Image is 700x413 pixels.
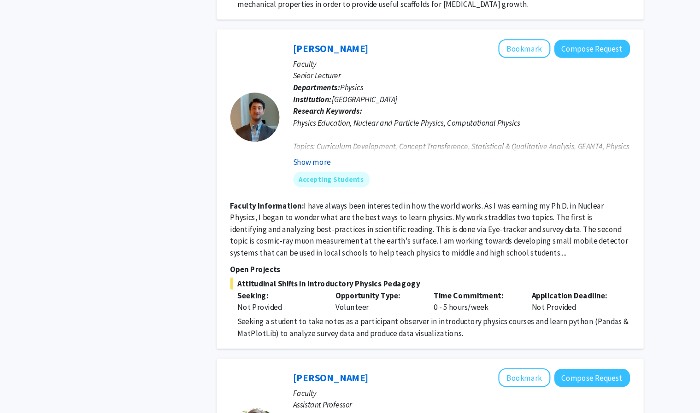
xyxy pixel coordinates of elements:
[330,276,409,287] p: Opportunity Type:
[239,287,317,298] div: Not Provided
[508,276,600,298] div: Not Provided
[291,391,335,400] b: Departments:
[327,93,389,102] span: [GEOGRAPHIC_DATA]
[291,353,362,365] a: [PERSON_NAME]
[291,70,607,81] p: Senior Lecturer
[327,402,389,411] span: [GEOGRAPHIC_DATA]
[324,276,416,298] div: Volunteer
[291,114,607,158] div: Physics Education, Nuclear and Particle Physics, Computational Physics Topics: Curriculum Develop...
[239,301,607,323] p: Seeking a student to take notes as a participant observer in introductory physics courses and lea...
[291,368,607,379] p: Faculty
[483,350,532,368] button: Add Mary Van Vleet to Bookmarks
[291,44,362,56] a: [PERSON_NAME]
[291,59,607,70] p: Faculty
[536,42,607,59] button: Compose Request to Christopher Oakley
[232,193,301,202] b: Faculty Information:
[7,372,39,406] iframe: Chat
[291,93,327,102] b: Institution:
[232,193,606,246] fg-read-more: I have always been interested in how the world works. As I was earning my Ph.D. in Nuclear Physic...
[416,276,508,298] div: 0 - 5 hours/week
[232,265,607,276] span: Attitudinal Shifts in Introductory Physics Pedagogy
[291,82,335,91] b: Departments:
[335,82,357,91] span: Physics
[291,402,327,411] b: Institution:
[291,379,607,390] p: Assistant Professor
[483,41,532,59] button: Add Christopher Oakley to Bookmarks
[239,276,317,287] p: Seeking:
[536,351,607,368] button: Compose Request to Mary Van Vleet
[291,166,363,180] mat-chip: Accepting Students
[291,151,326,162] button: Show more
[335,391,411,400] span: Chemistry & Biochemistry
[423,276,501,287] p: Time Commitment:
[515,276,593,287] p: Application Deadline:
[232,252,607,263] p: Open Projects
[291,104,356,113] b: Research Keywords:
